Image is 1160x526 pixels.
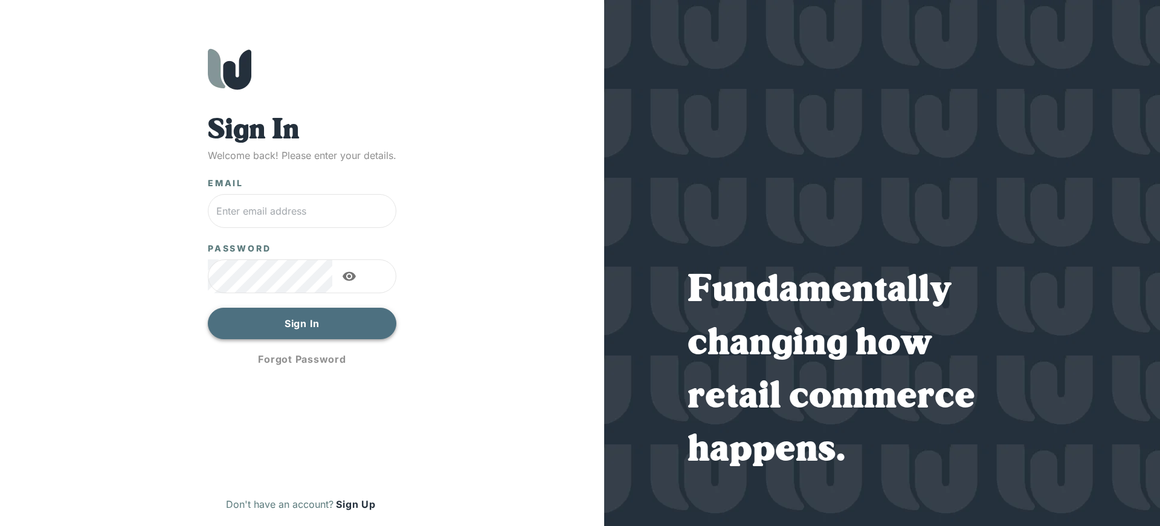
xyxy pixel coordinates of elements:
[208,48,251,90] img: Wholeshop logo
[208,344,396,374] button: Forgot Password
[333,495,378,514] button: Sign Up
[208,194,396,228] input: Enter email address
[208,177,243,189] label: Email
[688,265,1077,478] h1: Fundamentally changing how retail commerce happens.
[208,308,396,339] button: Sign In
[208,114,396,148] h1: Sign In
[208,242,271,255] label: Password
[208,148,396,163] p: Welcome back! Please enter your details.
[226,497,333,511] p: Don't have an account?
